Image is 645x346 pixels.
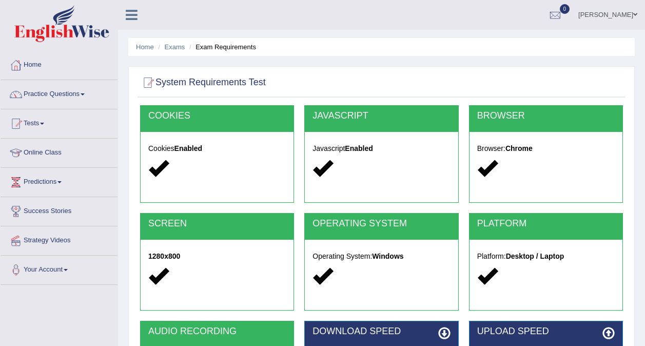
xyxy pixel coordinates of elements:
a: Tests [1,109,118,135]
h5: Cookies [148,145,286,152]
li: Exam Requirements [187,42,256,52]
strong: Enabled [345,144,373,152]
h2: AUDIO RECORDING [148,326,286,337]
h5: Javascript [312,145,450,152]
span: 0 [560,4,570,14]
strong: Chrome [505,144,533,152]
h2: COOKIES [148,111,286,121]
a: Home [1,51,118,76]
a: Home [136,43,154,51]
h2: DOWNLOAD SPEED [312,326,450,337]
h5: Platform: [477,253,615,260]
h2: System Requirements Test [140,75,266,90]
a: Online Class [1,139,118,164]
h2: UPLOAD SPEED [477,326,615,337]
h5: Browser: [477,145,615,152]
h2: BROWSER [477,111,615,121]
a: Exams [165,43,185,51]
strong: Enabled [174,144,202,152]
h2: SCREEN [148,219,286,229]
h2: JAVASCRIPT [312,111,450,121]
a: Practice Questions [1,80,118,106]
a: Predictions [1,168,118,194]
a: Strategy Videos [1,226,118,252]
strong: Windows [372,252,403,260]
h2: OPERATING SYSTEM [312,219,450,229]
h5: Operating System: [312,253,450,260]
strong: Desktop / Laptop [506,252,564,260]
strong: 1280x800 [148,252,180,260]
h2: PLATFORM [477,219,615,229]
a: Your Account [1,256,118,281]
a: Success Stories [1,197,118,223]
